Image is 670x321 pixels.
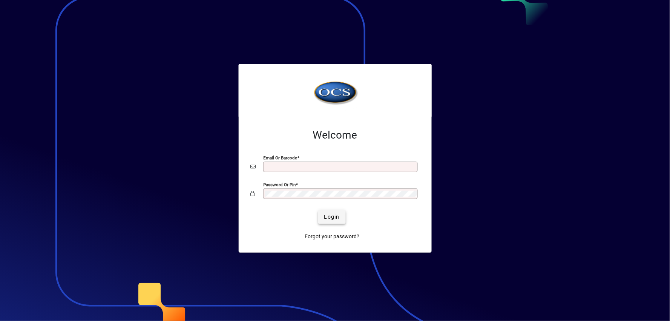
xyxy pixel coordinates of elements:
a: Forgot your password? [302,230,362,244]
mat-label: Password or Pin [264,182,296,187]
mat-label: Email or Barcode [264,155,297,160]
h2: Welcome [251,129,420,142]
span: Login [324,213,340,221]
span: Forgot your password? [305,233,359,241]
button: Login [318,210,346,224]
